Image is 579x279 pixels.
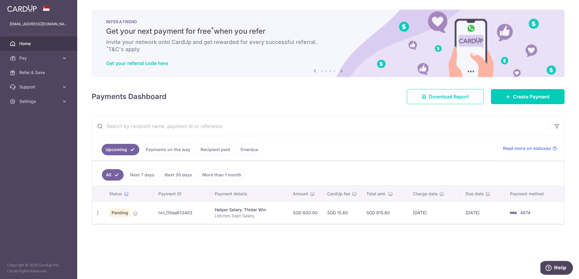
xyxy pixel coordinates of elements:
[102,169,124,181] a: All
[109,191,122,197] span: Status
[520,210,530,215] span: 4874
[413,191,438,197] span: Charge date
[408,202,461,224] td: [DATE]
[161,169,196,181] a: Next 30 days
[407,89,484,104] a: Download Report
[503,145,551,151] span: Read more on statuses
[19,41,59,47] span: Home
[236,144,262,155] a: Overdue
[540,261,573,276] iframe: Opens a widget where you can find more information
[10,21,68,27] p: [EMAIL_ADDRESS][DOMAIN_NAME]
[106,26,550,36] h5: Get your next payment for free when you refer
[142,144,194,155] a: Payments on the way
[153,202,210,224] td: txn_110ea613403
[327,191,350,197] span: CardUp fee
[322,202,362,224] td: SGD 15.60
[19,84,59,90] span: Support
[106,19,550,24] p: REFER A FRIEND
[505,186,564,202] th: Payment method
[19,98,59,104] span: Settings
[92,116,550,136] input: Search by recipient name, payment id or reference
[461,202,505,224] td: [DATE]
[106,39,550,53] h6: Invite your network onto CardUp and get rewarded for every successful referral. T&C's apply
[109,209,131,217] span: Pending
[102,144,139,155] a: Upcoming
[19,70,59,76] span: Refer & Save
[503,145,557,151] a: Read more on statuses
[153,186,210,202] th: Payment ID
[366,191,386,197] span: Total amt.
[92,91,166,102] h4: Payments Dashboard
[215,213,283,219] p: Letchmi Sept Salary
[288,202,322,224] td: SGD 600.00
[126,169,158,181] a: Next 7 days
[429,93,469,100] span: Download Report
[491,89,565,104] a: Create Payment
[215,207,283,213] div: Helper Salary. Thidar Win
[466,191,484,197] span: Due date
[507,209,519,216] img: Bank Card
[197,144,234,155] a: Recipient paid
[19,55,59,61] span: Pay
[362,202,408,224] td: SGD 615.60
[92,10,565,77] img: RAF banner
[7,5,37,12] img: CardUp
[513,93,550,100] span: Create Payment
[106,60,168,66] a: Get your referral code here
[198,169,245,181] a: More than 1 month
[293,191,308,197] span: Amount
[210,186,288,202] th: Payment details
